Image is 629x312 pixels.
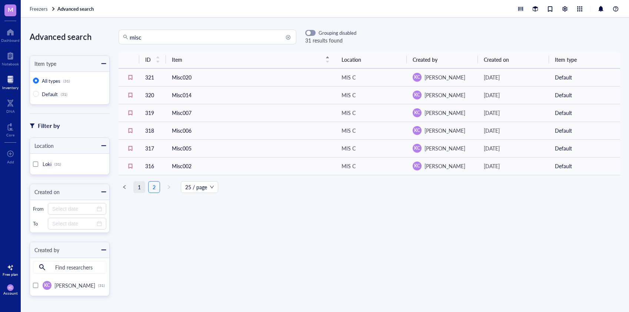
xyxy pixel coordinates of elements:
[484,73,543,81] div: [DATE]
[33,220,45,227] div: To
[2,85,19,90] div: Inventory
[484,91,543,99] div: [DATE]
[342,109,356,117] div: MIS C
[139,122,166,139] td: 318
[30,246,59,254] div: Created by
[484,144,543,152] div: [DATE]
[425,91,465,99] span: [PERSON_NAME]
[336,51,407,68] th: Location
[166,51,336,68] th: Item
[414,163,420,169] span: KC
[414,145,420,152] span: KC
[342,162,356,170] div: MIS C
[166,86,336,104] td: Misc014
[549,51,620,68] th: Item type
[342,126,356,135] div: MIS C
[549,86,620,104] td: Default
[549,122,620,139] td: Default
[549,68,620,86] td: Default
[119,181,130,193] li: Previous Page
[139,68,166,86] td: 321
[484,162,543,170] div: [DATE]
[98,283,105,288] div: (31)
[6,109,15,113] div: DNA
[52,220,95,228] input: Select date
[38,121,60,130] div: Filter by
[1,38,20,43] div: Dashboard
[167,185,171,189] span: right
[63,79,70,83] div: (31)
[549,104,620,122] td: Default
[3,291,18,295] div: Account
[163,181,175,193] button: right
[166,122,336,139] td: Misc006
[42,91,58,98] span: Default
[134,182,145,193] a: 1
[42,77,60,84] span: All types
[172,55,321,64] span: Item
[185,182,214,193] span: 25 / page
[148,181,160,193] li: 2
[30,5,48,12] span: Freezers
[425,109,465,116] span: [PERSON_NAME]
[30,188,60,196] div: Created on
[139,51,166,68] th: ID
[305,36,356,44] div: 31 results found
[61,92,67,96] div: (31)
[414,74,420,81] span: KC
[139,86,166,104] td: 320
[163,181,175,193] li: Next Page
[414,127,420,134] span: KC
[166,139,336,157] td: Misc005
[478,51,549,68] th: Created on
[9,286,13,289] span: KC
[133,181,145,193] li: 1
[1,26,20,43] a: Dashboard
[166,157,336,175] td: Misc002
[549,139,620,157] td: Default
[30,30,110,44] div: Advanced search
[54,162,61,166] div: (31)
[30,142,54,150] div: Location
[414,109,420,116] span: KC
[3,272,18,277] div: Free plan
[407,51,478,68] th: Created by
[139,104,166,122] td: 319
[139,139,166,157] td: 317
[342,91,356,99] div: MIS C
[43,160,51,167] span: Loki
[425,127,465,134] span: [PERSON_NAME]
[2,62,19,66] div: Notebook
[149,182,160,193] a: 2
[484,109,543,117] div: [DATE]
[8,5,13,14] span: M
[6,97,15,113] a: DNA
[484,126,543,135] div: [DATE]
[6,133,14,137] div: Core
[414,92,420,98] span: KC
[122,185,127,189] span: left
[30,60,56,68] div: Item type
[57,6,95,12] a: Advanced search
[549,157,620,175] td: Default
[319,30,356,36] div: Grouping disabled
[425,145,465,152] span: [PERSON_NAME]
[119,181,130,193] button: left
[33,206,45,212] div: From
[166,104,336,122] td: Misc007
[139,157,166,175] td: 316
[44,282,50,289] span: KC
[54,282,95,289] span: [PERSON_NAME]
[30,6,56,12] a: Freezers
[145,55,151,64] span: ID
[181,181,218,193] div: Page Size
[425,74,465,81] span: [PERSON_NAME]
[342,73,356,81] div: MIS C
[2,74,19,90] a: Inventory
[52,205,95,213] input: Select date
[2,50,19,66] a: Notebook
[342,144,356,152] div: MIS C
[7,160,14,164] div: Add
[425,162,465,170] span: [PERSON_NAME]
[166,68,336,86] td: Misc020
